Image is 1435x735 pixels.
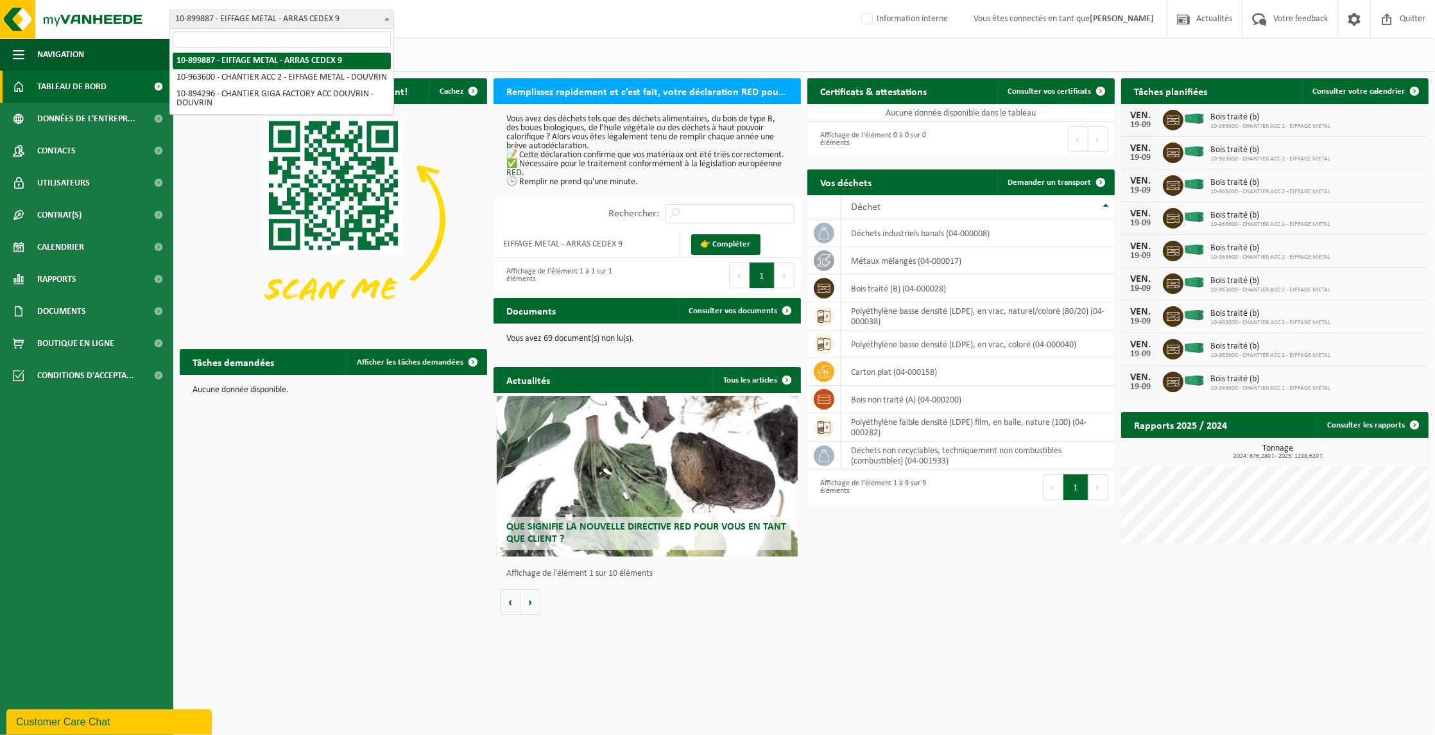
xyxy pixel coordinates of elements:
div: 19-09 [1128,317,1153,326]
label: Rechercher: [608,209,659,220]
span: Cachez [440,87,463,96]
p: Aucune donnée disponible. [193,386,474,395]
span: Afficher les tâches demandées [357,358,463,367]
img: HK-XC-40-GN-00 [1183,244,1205,255]
span: Bois traité (b) [1210,374,1330,385]
h2: Documents [494,298,569,323]
span: Bois traité (b) [1210,211,1330,221]
p: Vous avez des déchets tels que des déchets alimentaires, du bois de type B, des boues biologiques... [506,115,788,187]
div: VEN. [1128,143,1153,153]
span: Bois traité (b) [1210,243,1330,254]
span: Conditions d'accepta... [37,359,134,392]
div: 19-09 [1128,121,1153,130]
a: Afficher les tâches demandées [347,349,486,375]
td: bois non traité (A) (04-000200) [841,386,1115,413]
div: 19-09 [1128,219,1153,228]
span: Consulter votre calendrier [1312,87,1405,96]
div: VEN. [1128,340,1153,350]
td: déchets non recyclables, techniquement non combustibles (combustibles) (04-001933) [841,442,1115,470]
a: Consulter vos documents [678,298,800,324]
span: Consulter vos certificats [1008,87,1091,96]
strong: [PERSON_NAME] [1090,14,1154,24]
span: 10-963600 - CHANTIER ACC 2 - EIFFAGE METAL [1210,155,1330,163]
span: Utilisateurs [37,167,90,199]
span: Documents [37,295,86,327]
div: Affichage de l'élément 1 à 1 sur 1 éléments [500,261,641,290]
img: HK-XC-40-GN-00 [1183,178,1205,190]
div: Affichage de l'élément 1 à 9 sur 9 éléments [814,473,955,501]
span: Tableau de bord [37,71,107,103]
div: 19-09 [1128,252,1153,261]
li: 10-894296 - CHANTIER GIGA FACTORY ACC DOUVRIN - DOUVRIN [173,86,391,112]
span: Bois traité (b) [1210,309,1330,319]
td: polyéthylène faible densité (LDPE) film, en balle, nature (100) (04-000282) [841,413,1115,442]
span: Déchet [851,202,881,212]
img: HK-XC-40-GN-00 [1183,342,1205,354]
td: Aucune donnée disponible dans le tableau [807,104,1115,122]
img: HK-XC-40-GN-00 [1183,113,1205,125]
div: 19-09 [1128,153,1153,162]
a: 👉 Compléter [691,234,760,255]
span: 2024: 676,280 t - 2025: 1198,620 t [1128,453,1429,460]
div: VEN. [1128,110,1153,121]
a: Que signifie la nouvelle directive RED pour vous en tant que client ? [497,396,798,557]
span: 10-963600 - CHANTIER ACC 2 - EIFFAGE METAL [1210,286,1330,294]
div: VEN. [1128,176,1153,186]
span: 10-963600 - CHANTIER ACC 2 - EIFFAGE METAL [1210,123,1330,130]
div: VEN. [1128,209,1153,219]
button: Previous [1043,474,1063,500]
span: 10-963600 - CHANTIER ACC 2 - EIFFAGE METAL [1210,385,1330,392]
td: métaux mélangés (04-000017) [841,247,1115,275]
button: Previous [729,263,750,288]
td: polyéthylène basse densité (LDPE), en vrac, coloré (04-000040) [841,331,1115,358]
span: Contacts [37,135,76,167]
img: HK-XC-40-GN-00 [1183,375,1205,386]
div: VEN. [1128,307,1153,317]
h3: Tonnage [1128,444,1429,460]
span: Boutique en ligne [37,327,114,359]
a: Consulter votre calendrier [1302,78,1427,104]
span: Bois traité (b) [1210,276,1330,286]
button: Next [1088,474,1108,500]
h2: Tâches planifiées [1121,78,1220,103]
button: Volgende [520,589,540,615]
p: Affichage de l'élément 1 sur 10 éléments [506,569,795,578]
td: EIFFAGE METAL - ARRAS CEDEX 9 [494,230,680,258]
span: 10-963600 - CHANTIER ACC 2 - EIFFAGE METAL [1210,188,1330,196]
span: Navigation [37,39,84,71]
a: Tous les articles [713,367,800,393]
h2: Tâches demandées [180,349,287,374]
img: HK-XC-40-GN-00 [1183,309,1205,321]
span: 10-899887 - EIFFAGE METAL - ARRAS CEDEX 9 [170,10,393,28]
span: Contrat(s) [37,199,82,231]
iframe: chat widget [6,707,214,735]
li: 10-899887 - EIFFAGE METAL - ARRAS CEDEX 9 [173,53,391,69]
div: 19-09 [1128,350,1153,359]
span: Données de l'entrepr... [37,103,135,135]
h2: Remplissez rapidement et c’est fait, votre déclaration RED pour 2025 [494,78,801,103]
button: Next [775,263,795,288]
td: polyéthylène basse densité (LDPE), en vrac, naturel/coloré (80/20) (04-000038) [841,302,1115,331]
a: Demander un transport [997,169,1113,195]
h2: Actualités [494,367,563,392]
span: Calendrier [37,231,84,263]
span: 10-963600 - CHANTIER ACC 2 - EIFFAGE METAL [1210,319,1330,327]
span: Demander un transport [1008,178,1091,187]
span: 10-963600 - CHANTIER ACC 2 - EIFFAGE METAL [1210,254,1330,261]
img: HK-XC-40-GN-00 [1183,277,1205,288]
button: 1 [1063,474,1088,500]
img: Download de VHEPlus App [180,104,487,334]
span: 10-899887 - EIFFAGE METAL - ARRAS CEDEX 9 [169,10,394,29]
span: Bois traité (b) [1210,342,1330,352]
h2: Certificats & attestations [807,78,940,103]
span: 10-963600 - CHANTIER ACC 2 - EIFFAGE METAL [1210,352,1330,359]
span: Bois traité (b) [1210,178,1330,188]
button: Vorige [500,589,520,615]
p: Vous avez 69 document(s) non lu(s). [506,334,788,343]
button: Next [1088,126,1108,152]
span: Bois traité (b) [1210,145,1330,155]
button: 1 [750,263,775,288]
span: Rapports [37,263,76,295]
h2: Vos déchets [807,169,884,195]
td: déchets industriels banals (04-000008) [841,220,1115,247]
